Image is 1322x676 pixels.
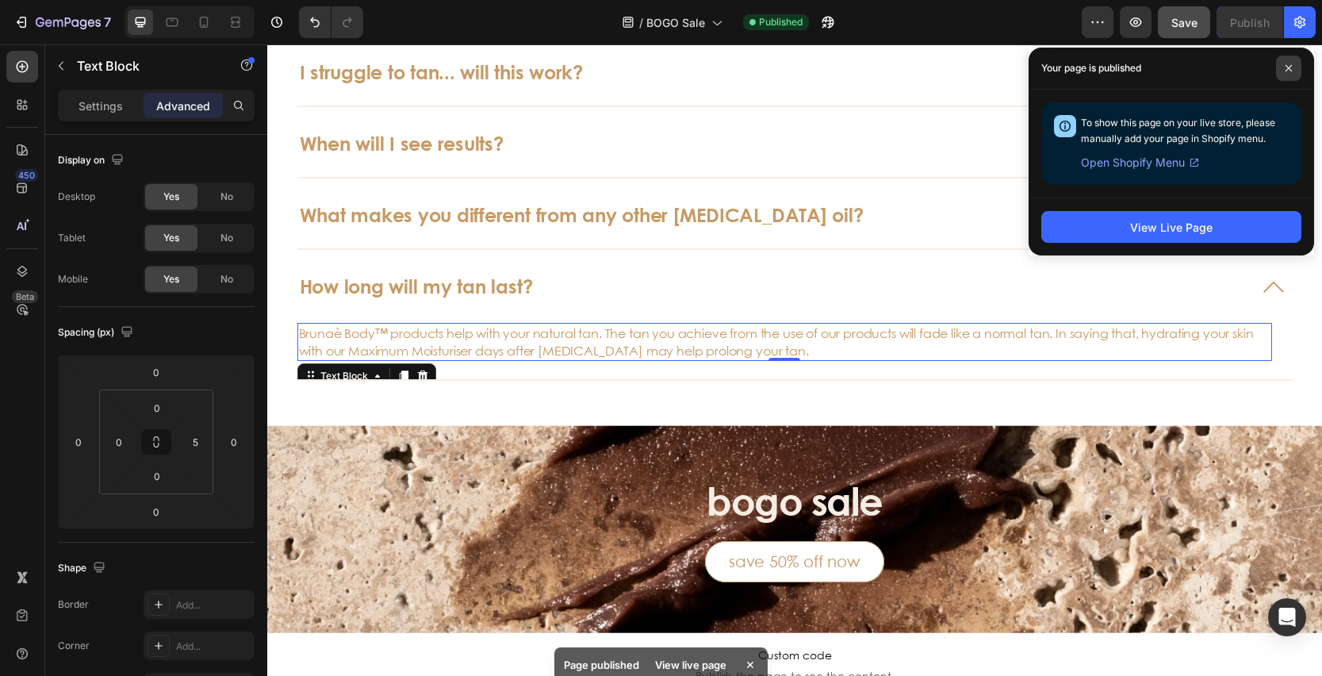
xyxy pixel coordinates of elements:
span: No [220,190,233,204]
div: Open Intercom Messenger [1268,598,1306,636]
div: Publish [1230,14,1270,31]
span: BOGO Sale [646,14,705,31]
a: save 50% off now [438,497,617,538]
div: Corner [58,639,90,653]
input: 0 [140,360,172,384]
span: Open Shopify Menu [1081,153,1185,172]
div: View live page [646,654,736,676]
input: 0 [67,430,90,454]
div: View Live Page [1130,219,1213,236]
p: Your page is published [1041,60,1141,76]
p: Text Block [77,56,212,75]
div: Shape [58,558,109,579]
span: Published [759,15,803,29]
div: Display on [58,150,127,171]
span: To show this page on your live store, please manually add your page in Shopify menu. [1081,117,1275,144]
span: No [220,231,233,245]
button: Save [1158,6,1210,38]
span: / [639,14,643,31]
div: Spacing (px) [58,322,136,344]
span: Yes [163,272,179,286]
input: 0px [141,396,173,420]
div: Desktop [58,190,95,204]
div: Add... [176,598,251,613]
p: 7 [104,13,111,32]
p: Settings [79,98,123,114]
input: 0px [107,430,131,454]
input: 0px [141,464,173,488]
iframe: Design area [267,44,1322,676]
span: Yes [163,231,179,245]
div: Mobile [58,272,88,286]
p: Advanced [156,98,210,114]
span: Yes [163,190,179,204]
span: No [220,272,233,286]
p: save 50% off now [462,509,593,525]
p: Page published [564,657,639,673]
button: 7 [6,6,118,38]
button: Publish [1217,6,1283,38]
div: Beta [12,290,38,303]
input: 0 [140,500,172,524]
div: Add... [176,640,251,654]
span: Save [1171,16,1197,29]
div: Border [58,597,89,612]
input: 5px [183,430,207,454]
div: 450 [15,169,38,182]
div: Undo/Redo [299,6,363,38]
div: Tablet [58,231,86,245]
button: View Live Page [1041,211,1301,243]
input: 0 [222,430,246,454]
